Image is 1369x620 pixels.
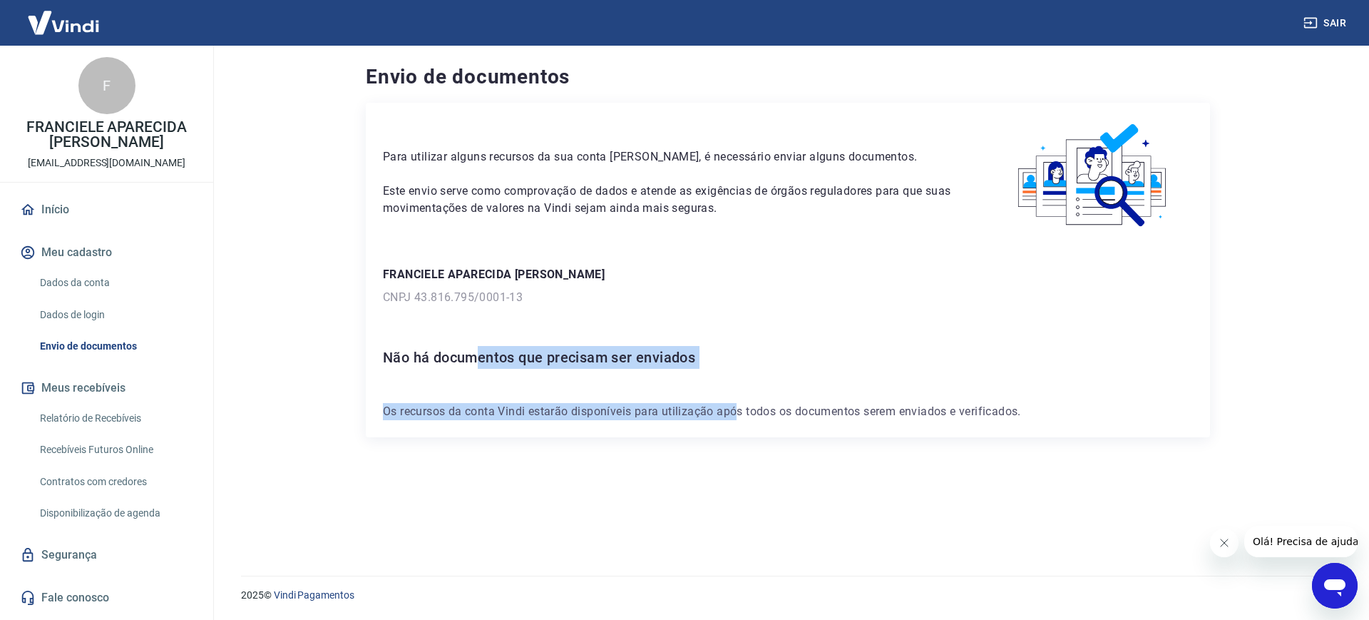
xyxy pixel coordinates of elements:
a: Segurança [17,539,196,571]
a: Fale conosco [17,582,196,614]
p: Para utilizar alguns recursos da sua conta [PERSON_NAME], é necessário enviar alguns documentos. [383,148,960,166]
p: 2025 © [241,588,1335,603]
button: Meus recebíveis [17,372,196,404]
a: Envio de documentos [34,332,196,361]
p: FRANCIELE APARECIDA [PERSON_NAME] [383,266,1193,283]
img: waiting_documents.41d9841a9773e5fdf392cede4d13b617.svg [994,120,1193,232]
iframe: Botão para abrir a janela de mensagens [1312,563,1358,609]
h4: Envio de documentos [366,63,1210,91]
div: F [78,57,135,114]
a: Contratos com credores [34,467,196,497]
span: Olá! Precisa de ajuda? [9,10,120,21]
iframe: Fechar mensagem [1210,529,1239,557]
p: CNPJ 43.816.795/0001-13 [383,289,1193,306]
p: FRANCIELE APARECIDA [PERSON_NAME] [11,120,202,150]
p: [EMAIL_ADDRESS][DOMAIN_NAME] [28,156,185,171]
a: Disponibilização de agenda [34,499,196,528]
p: Este envio serve como comprovação de dados e atende as exigências de órgãos reguladores para que ... [383,183,960,217]
img: Vindi [17,1,110,44]
a: Relatório de Recebíveis [34,404,196,433]
a: Início [17,194,196,225]
iframe: Mensagem da empresa [1244,526,1358,557]
h6: Não há documentos que precisam ser enviados [383,346,1193,369]
a: Dados da conta [34,268,196,298]
a: Vindi Pagamentos [274,589,354,601]
a: Dados de login [34,300,196,330]
button: Meu cadastro [17,237,196,268]
a: Recebíveis Futuros Online [34,435,196,464]
button: Sair [1301,10,1352,36]
p: Os recursos da conta Vindi estarão disponíveis para utilização após todos os documentos serem env... [383,403,1193,420]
